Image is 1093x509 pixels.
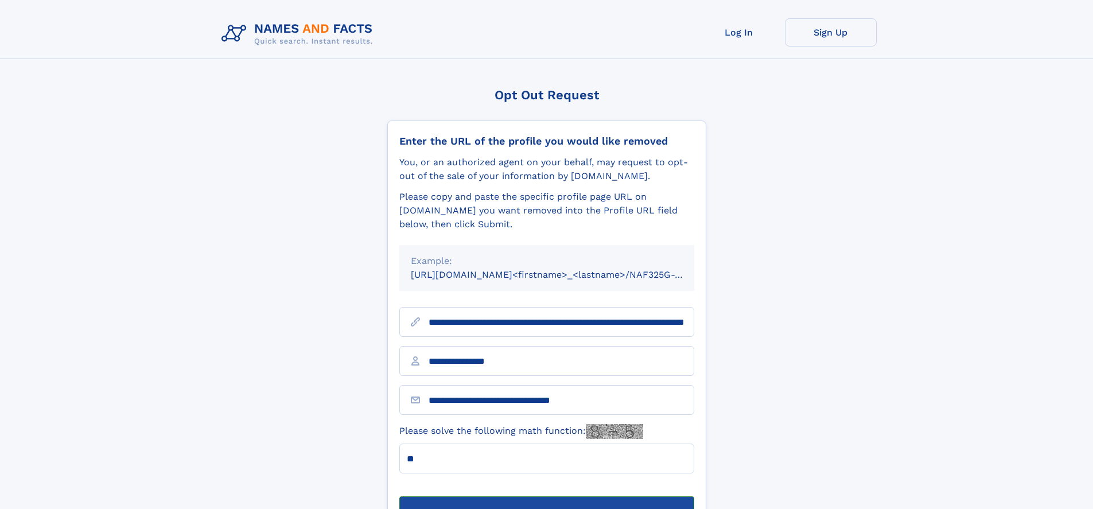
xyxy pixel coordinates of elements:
[411,269,716,280] small: [URL][DOMAIN_NAME]<firstname>_<lastname>/NAF325G-xxxxxxxx
[411,254,683,268] div: Example:
[399,424,643,439] label: Please solve the following math function:
[399,190,694,231] div: Please copy and paste the specific profile page URL on [DOMAIN_NAME] you want removed into the Pr...
[387,88,706,102] div: Opt Out Request
[399,156,694,183] div: You, or an authorized agent on your behalf, may request to opt-out of the sale of your informatio...
[399,135,694,147] div: Enter the URL of the profile you would like removed
[217,18,382,49] img: Logo Names and Facts
[785,18,877,46] a: Sign Up
[693,18,785,46] a: Log In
